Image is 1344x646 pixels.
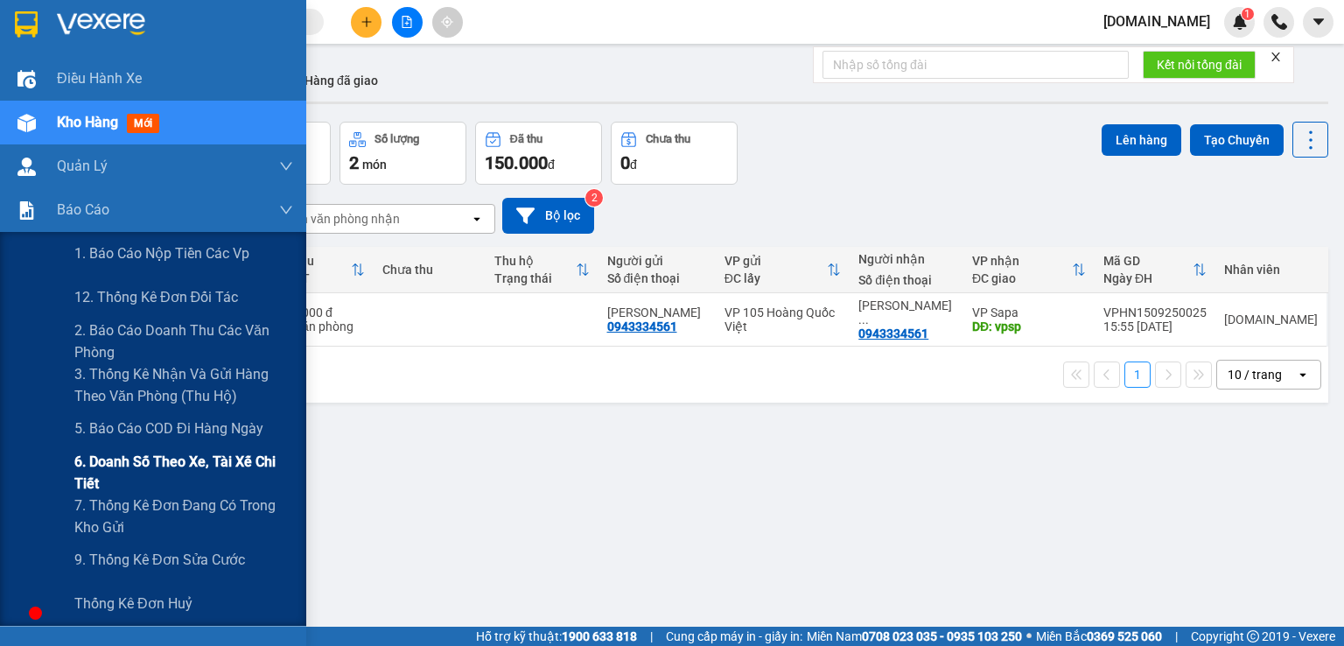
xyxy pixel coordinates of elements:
span: down [279,203,293,217]
img: logo-vxr [15,11,38,38]
span: đ [630,158,637,172]
button: Tạo Chuyến [1190,124,1284,156]
button: 1 [1124,362,1151,388]
div: Người nhận [858,252,955,266]
div: Trần Huyền Ahatrip [607,305,707,319]
button: Chưa thu0đ [611,122,738,185]
span: 12. Thống kê đơn đối tác [74,286,238,308]
button: Bộ lọc [502,198,594,234]
span: down [279,159,293,173]
span: Cung cấp máy in - giấy in: [666,627,802,646]
div: HTTT [277,271,351,285]
button: Hàng đã giao [290,60,392,102]
img: icon-new-feature [1232,14,1248,30]
button: Kết nối tổng đài [1143,51,1256,79]
div: ĐC giao [972,271,1072,285]
span: Miền Nam [807,627,1022,646]
button: Đã thu150.000đ [475,122,602,185]
div: 15:55 [DATE] [1103,319,1207,334]
div: Trần Huyền Ahatrip [858,298,955,327]
sup: 1 [1242,8,1254,20]
div: Người gửi [607,254,707,268]
div: VP nhận [972,254,1072,268]
span: | [650,627,653,646]
div: Chưa thu [382,263,477,277]
img: warehouse-icon [17,158,36,176]
span: aim [441,16,453,28]
div: VP gửi [724,254,828,268]
span: Điều hành xe [57,67,142,89]
div: 0943334561 [607,319,677,334]
span: 150.000 [485,152,548,173]
strong: 1900 633 818 [562,629,637,643]
th: Toggle SortBy [716,247,850,293]
span: đ [548,158,555,172]
span: plus [360,16,373,28]
div: VPHN1509250025 [1103,305,1207,319]
div: Số điện thoại [858,273,955,287]
div: 150.000 đ [277,305,365,319]
span: ⚪️ [1026,633,1032,640]
div: ĐC lấy [724,271,828,285]
div: linhnlk.got [1224,312,1318,327]
span: 1. Báo cáo nộp tiền các vp [74,242,249,264]
svg: open [1296,368,1310,382]
span: 2 [349,152,359,173]
img: warehouse-icon [17,114,36,132]
div: 0943334561 [858,327,928,341]
span: | [1175,627,1178,646]
button: Lên hàng [1102,124,1181,156]
img: solution-icon [17,201,36,220]
div: VP 105 Hoàng Quốc Việt [724,305,842,334]
span: Hỗ trợ kỹ thuật: [476,627,637,646]
div: DĐ: vpsp [972,319,1086,334]
span: close [1270,51,1282,63]
button: Số lượng2món [339,122,466,185]
strong: 0369 525 060 [1087,629,1162,643]
div: Chưa thu [646,133,690,145]
span: caret-down [1311,14,1326,30]
th: Toggle SortBy [269,247,374,293]
span: 9. Thống kê đơn sửa cước [74,549,245,571]
span: [DOMAIN_NAME] [1089,11,1224,32]
span: copyright [1247,630,1259,642]
button: file-add [392,7,423,38]
div: Nhân viên [1224,263,1318,277]
span: 6. Doanh số theo xe, tài xế chi tiết [74,451,293,495]
div: Đã thu [510,133,542,145]
th: Toggle SortBy [486,247,598,293]
span: Báo cáo [57,199,109,221]
sup: 2 [585,189,603,207]
span: Kho hàng [57,114,118,130]
span: Thống kê đơn huỷ [74,593,192,614]
strong: 0708 023 035 - 0935 103 250 [862,629,1022,643]
span: file-add [401,16,413,28]
button: plus [351,7,381,38]
span: Miền Bắc [1036,627,1162,646]
img: warehouse-icon [17,70,36,88]
span: 1 [1244,8,1250,20]
div: Chọn văn phòng nhận [279,210,400,228]
span: Kết nối tổng đài [1157,55,1242,74]
span: mới [127,114,159,133]
span: ... [858,312,869,327]
span: 2. Báo cáo doanh thu các văn phòng [74,319,293,363]
div: VP Sapa [972,305,1086,319]
span: 7. Thống kê đơn đang có trong kho gửi [74,495,293,538]
div: 10 / trang [1228,366,1282,383]
div: Số lượng [374,133,419,145]
span: Quản Lý [57,155,108,177]
div: Thu hộ [494,254,575,268]
span: món [362,158,387,172]
div: Tại văn phòng [277,319,365,334]
div: Đã thu [277,254,351,268]
button: aim [432,7,463,38]
div: Trạng thái [494,271,575,285]
input: Nhập số tổng đài [822,51,1129,79]
span: 5. Báo cáo COD đi hàng ngày [74,418,263,439]
svg: open [470,212,484,226]
th: Toggle SortBy [1095,247,1215,293]
th: Toggle SortBy [963,247,1095,293]
span: 3. Thống kê nhận và gửi hàng theo văn phòng (thu hộ) [74,363,293,407]
div: Ngày ĐH [1103,271,1193,285]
